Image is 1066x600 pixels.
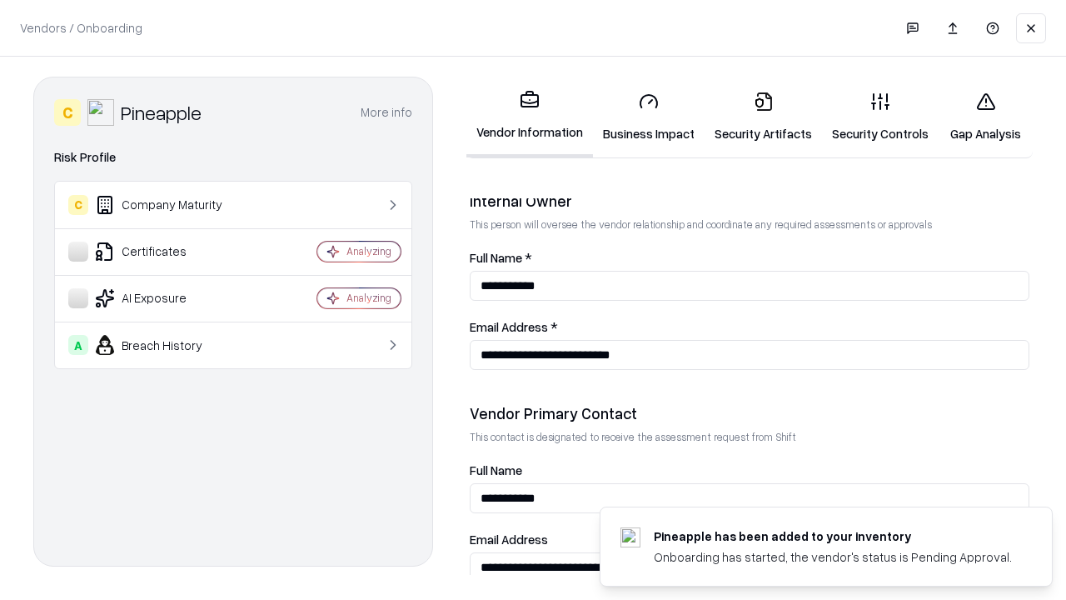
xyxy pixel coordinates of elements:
div: AI Exposure [68,288,267,308]
div: Analyzing [346,244,391,258]
div: Vendor Primary Contact [470,403,1029,423]
div: Certificates [68,242,267,262]
label: Full Name * [470,252,1029,264]
img: Pineapple [87,99,114,126]
div: Breach History [68,335,267,355]
div: Pineapple has been added to your inventory [654,527,1012,545]
a: Security Artifacts [705,78,822,156]
label: Email Address [470,533,1029,546]
div: Onboarding has started, the vendor's status is Pending Approval. [654,548,1012,566]
div: Internal Owner [470,191,1029,211]
div: Risk Profile [54,147,412,167]
a: Business Impact [593,78,705,156]
div: A [68,335,88,355]
p: Vendors / Onboarding [20,19,142,37]
a: Gap Analysis [939,78,1033,156]
div: Pineapple [121,99,202,126]
div: Analyzing [346,291,391,305]
a: Security Controls [822,78,939,156]
p: This contact is designated to receive the assessment request from Shift [470,430,1029,444]
div: C [68,195,88,215]
div: C [54,99,81,126]
button: More info [361,97,412,127]
label: Email Address * [470,321,1029,333]
img: pineappleenergy.com [620,527,640,547]
label: Full Name [470,464,1029,477]
a: Vendor Information [466,77,593,157]
p: This person will oversee the vendor relationship and coordinate any required assessments or appro... [470,217,1029,232]
div: Company Maturity [68,195,267,215]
